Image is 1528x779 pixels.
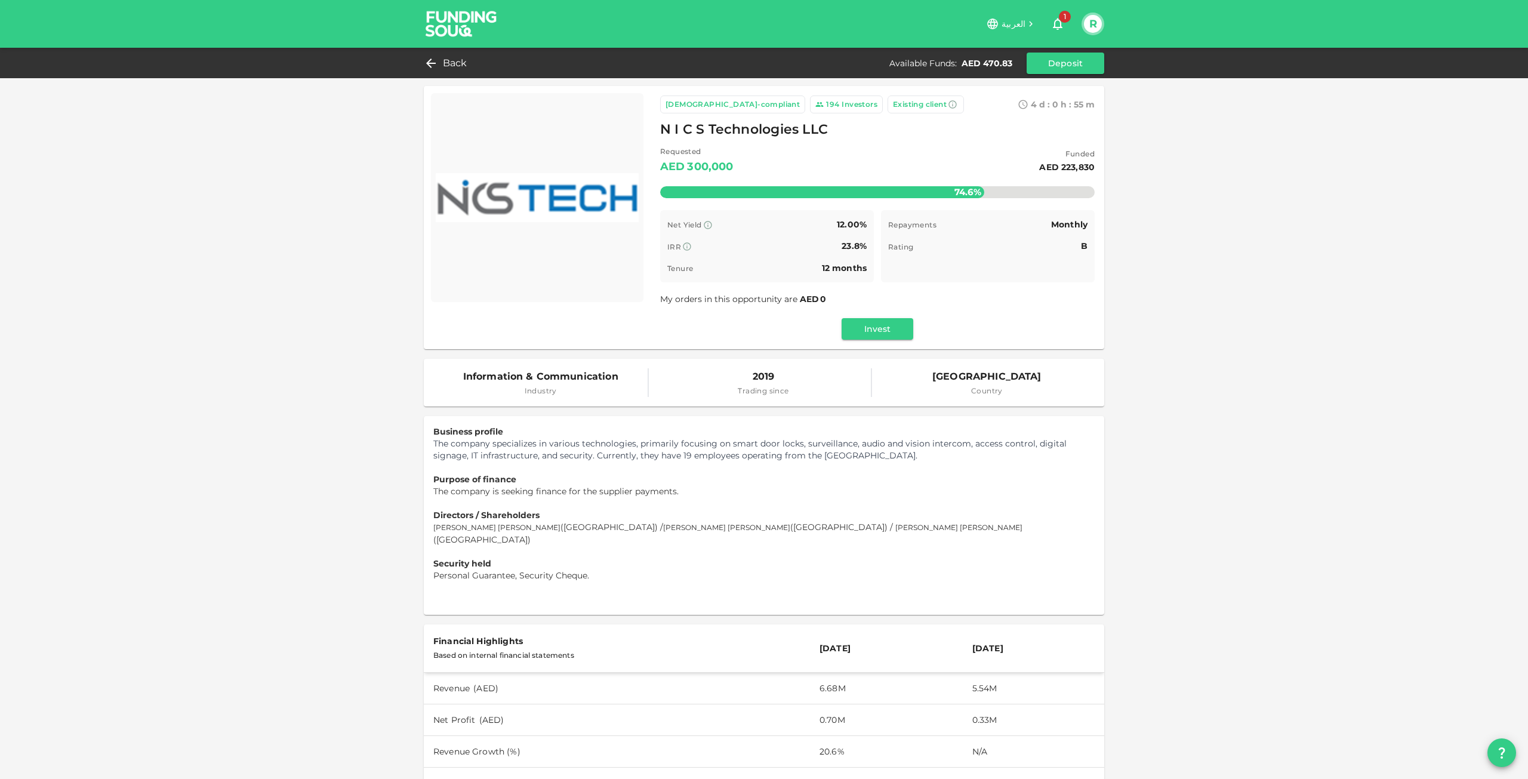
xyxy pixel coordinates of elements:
[1084,15,1102,33] button: R
[822,263,867,273] span: 12 months
[1002,19,1025,29] span: العربية
[738,385,788,397] span: Trading since
[433,534,531,545] span: ([GEOGRAPHIC_DATA])
[433,438,1067,461] span: The company specializes in various technologies, primarily focusing on smart door locks, surveill...
[433,683,470,694] span: Revenue
[1039,148,1095,160] span: Funded
[1031,99,1037,110] span: 4
[433,510,540,521] strong: Directors / Shareholders
[810,704,963,736] td: 0.70M
[463,368,618,385] span: Information & Communication
[842,318,913,340] button: Invest
[888,242,913,251] span: Rating
[820,294,826,304] span: 0
[433,715,476,725] span: Net Profit
[443,55,467,72] span: Back
[1059,11,1071,23] span: 1
[826,98,839,110] div: 194
[895,523,1022,532] span: [PERSON_NAME] [PERSON_NAME]
[433,570,589,581] span: Personal Guarantee, Security Cheque.
[433,474,516,485] strong: Purpose of finance
[932,368,1042,385] span: [GEOGRAPHIC_DATA]
[810,736,963,768] td: 20.6%
[433,648,800,663] div: Based on internal financial statements
[663,523,790,532] span: [PERSON_NAME] [PERSON_NAME]
[1052,99,1058,110] span: 0
[790,522,893,532] span: ([GEOGRAPHIC_DATA]) /
[1027,53,1104,74] button: Deposit
[888,220,936,229] span: Repayments
[810,624,963,673] th: [DATE]
[963,673,1104,704] td: 5.54M
[424,736,810,768] td: Revenue Growth (%)
[667,242,681,251] span: IRR
[932,385,1042,397] span: Country
[660,294,827,304] span: My orders in this opportunity are
[666,98,800,110] div: [DEMOGRAPHIC_DATA]-compliant
[1487,738,1516,767] button: question
[660,118,828,141] span: N I C S Technologies LLC
[800,294,819,304] span: AED
[1051,219,1088,230] span: Monthly
[962,57,1012,69] div: AED 470.83
[1061,99,1071,110] span: h :
[1039,99,1050,110] span: d :
[963,736,1104,768] td: N/A
[433,558,491,569] strong: Security held
[842,241,867,251] span: 23.8%
[436,98,639,297] img: Marketplace Logo
[433,523,560,532] span: [PERSON_NAME] [PERSON_NAME]
[810,673,963,704] td: 6.68M
[1086,99,1095,110] span: m
[963,704,1104,736] td: 0.33M
[1074,99,1083,110] span: 55
[667,264,693,273] span: Tenure
[479,715,504,725] span: ( AED )
[660,146,734,158] span: Requested
[963,624,1104,673] th: [DATE]
[842,98,877,110] div: Investors
[889,57,957,69] div: Available Funds :
[1046,12,1070,36] button: 1
[473,683,498,694] span: ( AED )
[433,426,503,437] strong: Business profile
[560,522,663,532] span: ([GEOGRAPHIC_DATA]) /
[433,486,679,497] span: The company is seeking finance for the supplier payments.
[1081,241,1088,251] span: B
[463,385,618,397] span: Industry
[433,634,800,648] div: Financial Highlights
[738,368,788,385] span: 2019
[667,220,702,229] span: Net Yield
[837,219,867,230] span: 12.00%
[893,100,947,109] span: Existing client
